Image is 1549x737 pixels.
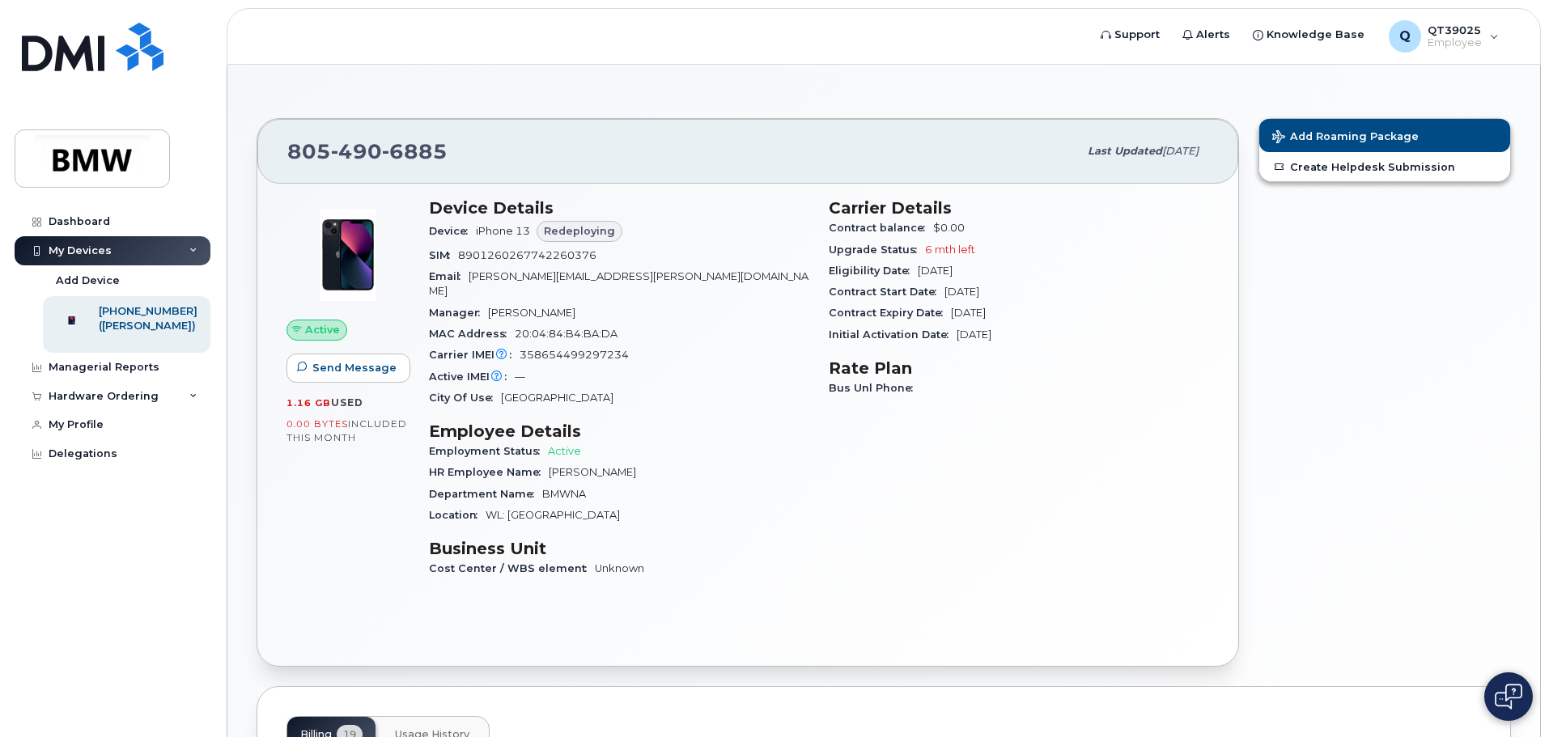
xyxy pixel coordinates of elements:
span: Initial Activation Date [829,328,957,341]
span: 1.16 GB [286,397,331,409]
span: [PERSON_NAME][EMAIL_ADDRESS][PERSON_NAME][DOMAIN_NAME] [429,270,808,297]
span: $0.00 [933,222,965,234]
span: Active IMEI [429,371,515,383]
span: Device [429,225,476,237]
span: Contract Expiry Date [829,307,951,319]
span: Contract Start Date [829,286,944,298]
span: [DATE] [918,265,953,277]
span: Contract balance [829,222,933,234]
h3: Business Unit [429,539,809,558]
h3: Device Details [429,198,809,218]
span: [PERSON_NAME] [488,307,575,319]
span: 6 mth left [925,244,975,256]
span: BMWNA [542,488,586,500]
span: Redeploying [544,223,615,239]
span: Add Roaming Package [1272,130,1419,146]
span: 20:04:84:B4:BA:DA [515,328,617,340]
span: Bus Unl Phone [829,382,921,394]
span: MAC Address [429,328,515,340]
h3: Carrier Details [829,198,1209,218]
span: used [331,396,363,409]
span: Upgrade Status [829,244,925,256]
a: Create Helpdesk Submission [1259,152,1510,181]
span: [DATE] [957,328,991,341]
span: Location [429,509,486,521]
span: 805 [287,139,448,163]
span: Active [548,445,581,457]
span: Send Message [312,360,397,375]
span: 358654499297234 [520,349,629,361]
span: WL: [GEOGRAPHIC_DATA] [486,509,620,521]
span: 6885 [382,139,448,163]
span: City Of Use [429,392,501,404]
span: Cost Center / WBS element [429,562,595,574]
img: image20231002-3703462-1ig824h.jpeg [299,206,397,303]
span: iPhone 13 [476,225,530,237]
span: Eligibility Date [829,265,918,277]
span: 8901260267742260376 [458,249,596,261]
span: Employment Status [429,445,548,457]
h3: Rate Plan [829,358,1209,378]
span: Department Name [429,488,542,500]
button: Send Message [286,354,410,383]
span: [DATE] [1162,145,1199,157]
span: Carrier IMEI [429,349,520,361]
span: [DATE] [951,307,986,319]
span: Manager [429,307,488,319]
span: [PERSON_NAME] [549,466,636,478]
span: 490 [331,139,382,163]
img: Open chat [1495,684,1522,709]
span: Last updated [1088,145,1162,157]
span: [DATE] [944,286,979,298]
span: HR Employee Name [429,466,549,478]
span: Email [429,270,469,282]
span: — [515,371,525,383]
button: Add Roaming Package [1259,119,1510,152]
span: Active [305,322,340,337]
h3: Employee Details [429,421,809,441]
span: Unknown [595,562,644,574]
span: SIM [429,249,458,261]
span: [GEOGRAPHIC_DATA] [501,392,613,404]
span: 0.00 Bytes [286,418,348,430]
